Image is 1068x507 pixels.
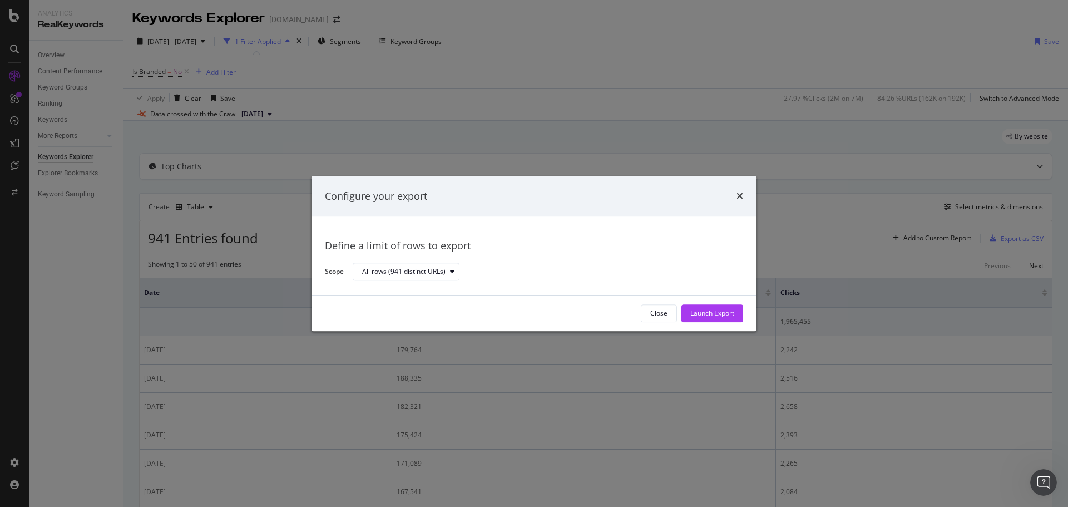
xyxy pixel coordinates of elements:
[690,309,734,318] div: Launch Export
[1030,469,1057,496] iframe: Intercom live chat
[650,309,667,318] div: Close
[353,263,459,281] button: All rows (941 distinct URLs)
[736,189,743,204] div: times
[311,176,756,331] div: modal
[325,267,344,279] label: Scope
[641,304,677,322] button: Close
[681,304,743,322] button: Launch Export
[325,239,743,254] div: Define a limit of rows to export
[362,269,446,275] div: All rows (941 distinct URLs)
[325,189,427,204] div: Configure your export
